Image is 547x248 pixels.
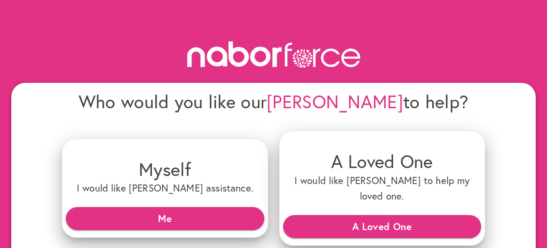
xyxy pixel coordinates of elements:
span: Me [73,210,256,227]
span: A Loved One [291,218,474,235]
button: A Loved One [283,215,481,238]
h4: Myself [70,158,260,180]
h6: I would like [PERSON_NAME] to help my loved one. [287,173,477,204]
h4: A Loved One [287,150,477,172]
h4: Who would you like our to help? [62,90,485,112]
span: [PERSON_NAME] [267,89,403,113]
h6: I would like [PERSON_NAME] assistance. [70,180,260,196]
button: Me [66,207,264,230]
